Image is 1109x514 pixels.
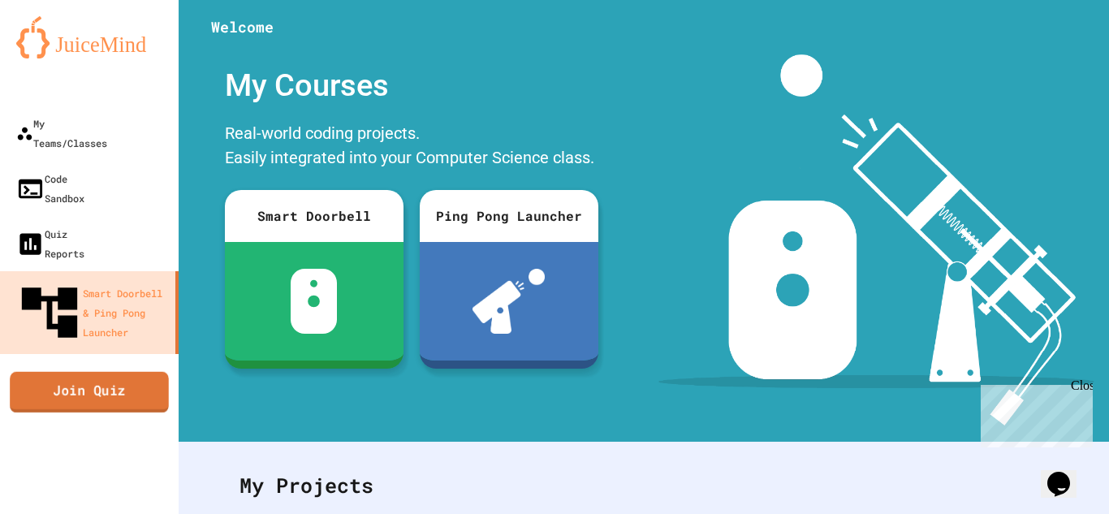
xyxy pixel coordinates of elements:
img: ppl-with-ball.png [473,269,545,334]
div: Chat with us now!Close [6,6,112,103]
iframe: chat widget [1041,449,1093,498]
img: logo-orange.svg [16,16,162,58]
img: sdb-white.svg [291,269,337,334]
div: Code Sandbox [16,169,84,208]
div: Smart Doorbell & Ping Pong Launcher [16,279,169,346]
a: Join Quiz [10,371,169,412]
div: My Courses [217,54,606,117]
div: Ping Pong Launcher [420,190,598,242]
img: banner-image-my-projects.png [658,54,1094,425]
div: Quiz Reports [16,224,84,263]
div: Real-world coding projects. Easily integrated into your Computer Science class. [217,117,606,178]
iframe: chat widget [974,378,1093,447]
div: My Teams/Classes [16,114,107,153]
div: Smart Doorbell [225,190,403,242]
